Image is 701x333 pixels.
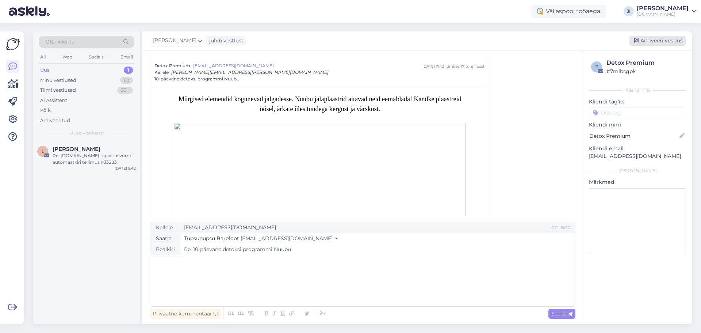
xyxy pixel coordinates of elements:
[551,310,572,317] span: Saada
[589,98,686,106] p: Kliendi tag'id
[39,52,47,62] div: All
[179,95,461,113] font: Mürgised elemendid kogunevad jalgadesse. Nuubu jalaplaastrid aitavad neid eemaldada! Kandke plaas...
[559,224,572,231] div: BCC
[115,166,136,171] div: [DATE] 8:42
[120,77,133,84] div: 63
[629,36,686,46] div: Arhiveeri vestlus
[589,87,686,94] div: Kliendi info
[589,107,686,118] input: Lisa tag
[171,69,329,75] span: [PERSON_NAME][EMAIL_ADDRESS][PERSON_NAME][DOMAIN_NAME]
[154,63,190,69] span: Detox Premium
[153,37,196,45] span: [PERSON_NAME]
[40,117,70,124] div: Arhiveeritud
[181,244,575,255] input: Write subject here...
[193,63,422,69] span: [EMAIL_ADDRESS][DOMAIN_NAME]
[206,37,244,45] div: juhib vestlust
[53,146,100,152] span: Lilli-Jana Valma
[184,235,338,242] button: Tupsunupsu Barefoot [EMAIL_ADDRESS][DOMAIN_NAME]
[40,87,76,94] div: Tiimi vestlused
[150,244,181,255] div: Pealkiri
[150,222,181,233] div: Kellele
[589,167,686,174] div: [PERSON_NAME]
[61,52,74,62] div: Web
[124,67,133,74] div: 1
[154,69,170,75] span: Kellele :
[606,67,684,75] div: # 7mlbsgpk
[624,6,634,16] div: JI
[87,52,105,62] div: Socials
[589,121,686,129] p: Kliendi nimi
[589,132,678,140] input: Lisa nimi
[606,58,684,67] div: Detox Premium
[637,5,697,17] a: [PERSON_NAME][DOMAIN_NAME]
[150,309,221,319] div: Privaatne kommentaar
[40,77,76,84] div: Minu vestlused
[181,222,550,233] input: Recepient...
[422,64,444,69] div: [DATE] 17:12
[119,52,134,62] div: Email
[589,178,686,186] p: Märkmed
[70,130,104,136] span: Uued vestlused
[42,148,44,154] span: L
[637,11,689,17] div: [DOMAIN_NAME]
[40,67,50,74] div: Uus
[241,235,333,242] span: [EMAIL_ADDRESS][DOMAIN_NAME]
[589,145,686,152] p: Kliendi email
[184,235,239,242] span: Tupsunupsu Barefoot
[40,107,51,114] div: Kõik
[45,38,74,46] span: Otsi kliente
[154,76,240,82] span: 10-päevane detoksi programmi Nuubu
[150,233,181,244] div: Saatja
[445,64,486,69] div: ( umbes 17 tunni eest )
[179,97,461,112] a: Mürgised elemendid kogunevad jalgadesse. Nuubu jalaplaastrid aitavad neid eemaldada! Kandke plaas...
[40,97,67,104] div: AI Assistent
[637,5,689,11] div: [PERSON_NAME]
[550,224,559,231] div: CC
[595,64,598,69] span: 7
[531,5,606,18] div: Väljaspool tööaega
[117,87,133,94] div: 99+
[53,152,136,166] div: Re: [DOMAIN_NAME] tagastusvormi automaatkiri tellimus #33283
[589,152,686,160] p: [EMAIL_ADDRESS][DOMAIN_NAME]
[6,37,20,51] img: Askly Logo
